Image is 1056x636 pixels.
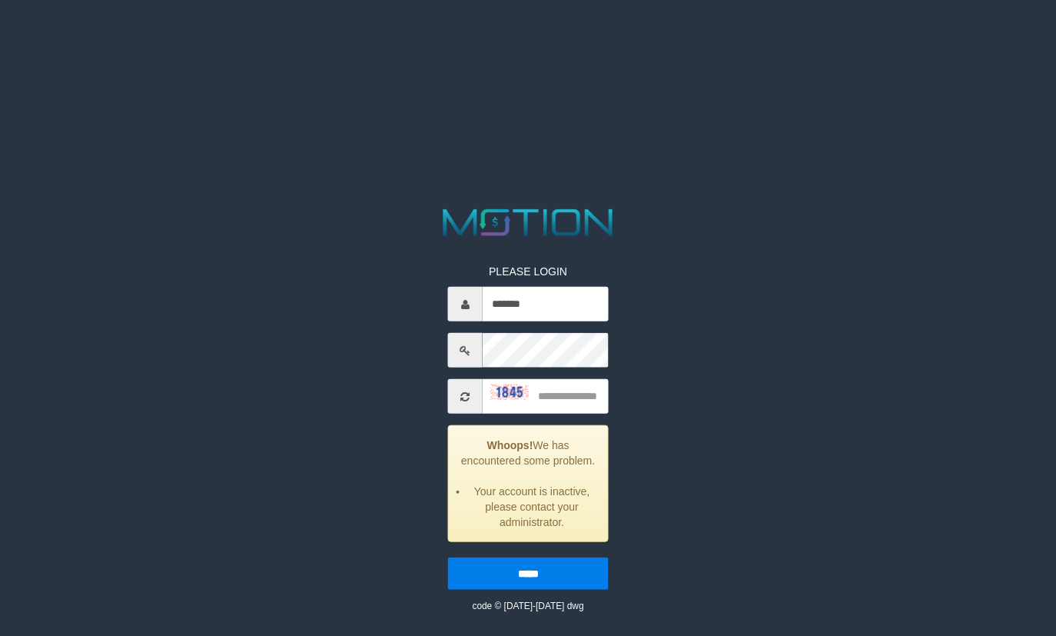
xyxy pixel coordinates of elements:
[472,601,583,611] small: code © [DATE]-[DATE] dwg
[486,439,533,451] strong: Whoops!
[436,205,620,241] img: MOTION_logo.png
[448,264,609,279] p: PLEASE LOGIN
[468,484,596,530] li: Your account is inactive, please contact your administrator.
[490,384,529,399] img: captcha
[448,425,609,542] div: We has encountered some problem.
